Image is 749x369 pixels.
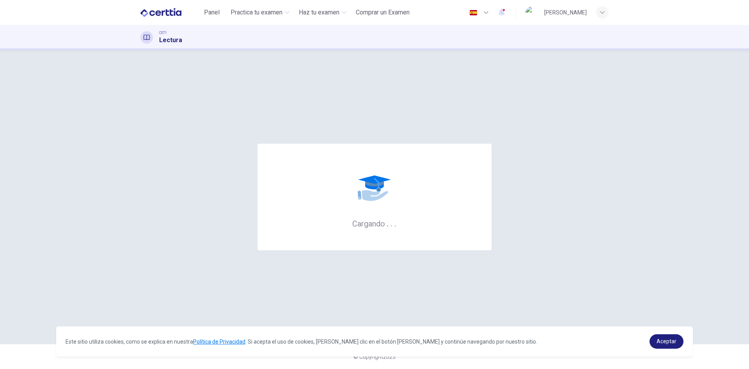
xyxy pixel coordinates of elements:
[231,8,282,17] span: Practica tu examen
[296,5,350,20] button: Haz tu examen
[159,36,182,45] h1: Lectura
[394,216,397,229] h6: .
[525,6,538,19] img: Profile picture
[356,8,410,17] span: Comprar un Examen
[469,10,478,16] img: es
[159,30,167,36] span: CET1
[204,8,220,17] span: Panel
[56,326,693,357] div: cookieconsent
[657,338,676,344] span: Aceptar
[140,5,199,20] a: CERTTIA logo
[140,5,181,20] img: CERTTIA logo
[352,218,397,228] h6: Cargando
[544,8,587,17] div: [PERSON_NAME]
[66,339,537,345] span: Este sitio utiliza cookies, como se explica en nuestra . Si acepta el uso de cookies, [PERSON_NAM...
[227,5,293,20] button: Practica tu examen
[353,5,413,20] button: Comprar un Examen
[199,5,224,20] button: Panel
[650,334,683,349] a: dismiss cookie message
[193,339,245,345] a: Política de Privacidad
[299,8,339,17] span: Haz tu examen
[386,216,389,229] h6: .
[390,216,393,229] h6: .
[353,354,396,360] span: © Copyright 2025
